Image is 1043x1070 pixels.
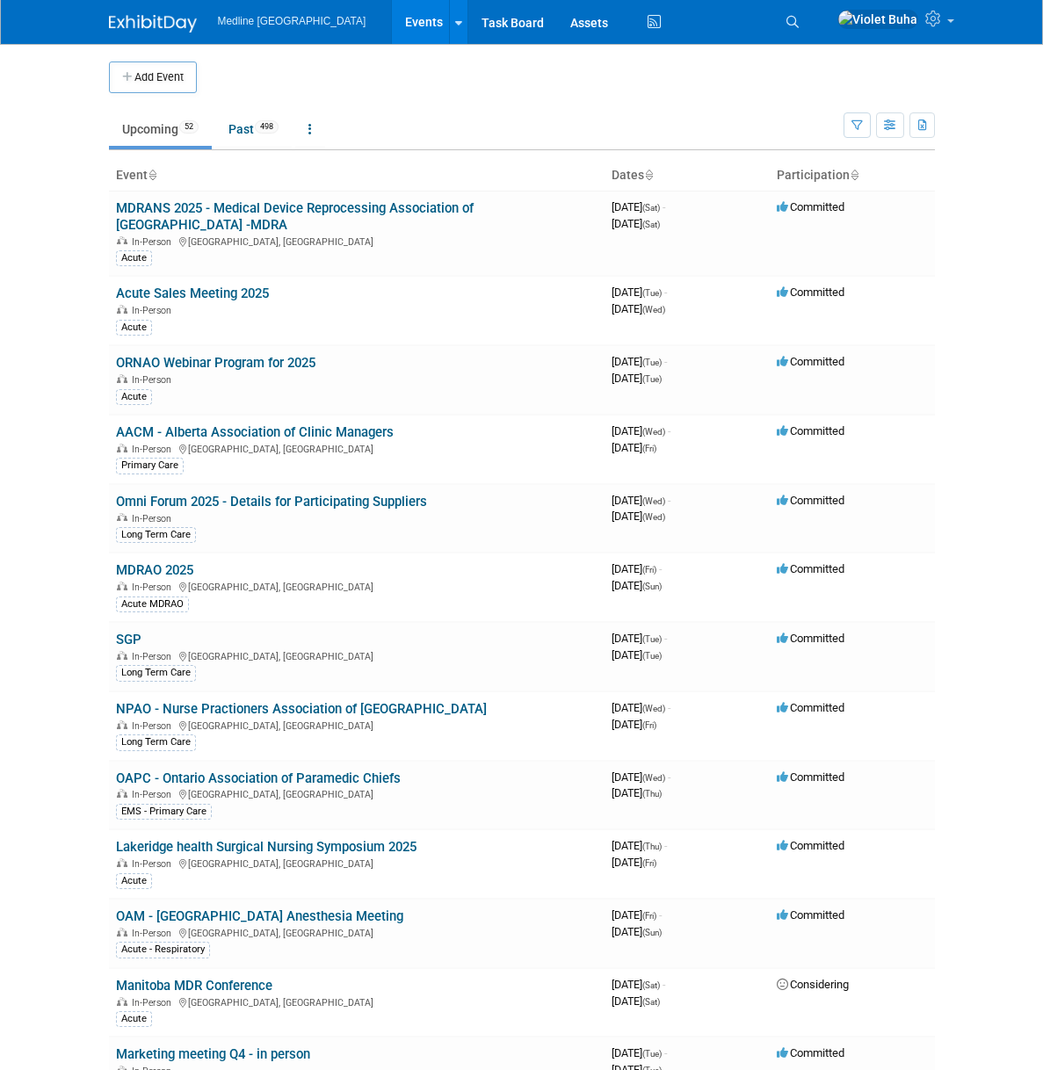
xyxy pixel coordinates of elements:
a: Sort by Event Name [148,168,156,182]
span: (Sun) [642,582,662,591]
span: [DATE] [612,355,667,368]
img: In-Person Event [117,444,127,452]
a: AACM - Alberta Association of Clinic Managers [116,424,394,440]
span: In-Person [132,997,177,1009]
span: (Fri) [642,720,656,730]
span: - [668,701,670,714]
div: Acute [116,389,152,405]
span: Committed [777,424,844,437]
span: (Tue) [642,651,662,661]
span: (Sat) [642,203,660,213]
span: (Tue) [642,1049,662,1059]
img: In-Person Event [117,374,127,383]
div: Acute [116,250,152,266]
span: Committed [777,1046,844,1059]
th: Dates [605,161,770,191]
a: Sort by Start Date [644,168,653,182]
span: - [663,200,665,213]
span: [DATE] [612,925,662,938]
img: In-Person Event [117,789,127,798]
div: Acute MDRAO [116,596,189,612]
span: [DATE] [612,1046,667,1059]
span: In-Person [132,236,177,248]
span: [DATE] [612,494,670,507]
span: [DATE] [612,579,662,592]
span: Committed [777,562,844,575]
span: (Thu) [642,842,662,851]
span: In-Person [132,582,177,593]
span: [DATE] [612,648,662,662]
a: Omni Forum 2025 - Details for Participating Suppliers [116,494,427,510]
span: (Fri) [642,858,656,868]
div: [GEOGRAPHIC_DATA], [GEOGRAPHIC_DATA] [116,579,598,593]
img: In-Person Event [117,305,127,314]
th: Participation [770,161,935,191]
span: [DATE] [612,770,670,784]
span: [DATE] [612,200,665,213]
span: [DATE] [612,424,670,437]
span: (Wed) [642,305,665,314]
div: Acute [116,1011,152,1027]
a: OAPC - Ontario Association of Paramedic Chiefs [116,770,401,786]
span: Committed [777,494,844,507]
span: - [663,978,665,991]
span: Committed [777,701,844,714]
span: (Tue) [642,634,662,644]
span: In-Person [132,513,177,524]
span: [DATE] [612,908,662,922]
span: Committed [777,286,844,299]
span: [DATE] [612,856,656,869]
span: [DATE] [612,994,660,1008]
span: (Wed) [642,496,665,506]
span: (Fri) [642,565,656,575]
span: [DATE] [612,839,667,852]
img: In-Person Event [117,928,127,936]
a: Manitoba MDR Conference [116,978,272,994]
img: In-Person Event [117,720,127,729]
a: NPAO - Nurse Practioners Association of [GEOGRAPHIC_DATA] [116,701,487,717]
div: [GEOGRAPHIC_DATA], [GEOGRAPHIC_DATA] [116,441,598,455]
span: (Sat) [642,220,660,229]
span: (Tue) [642,288,662,298]
span: - [664,355,667,368]
span: (Wed) [642,773,665,783]
a: MDRANS 2025 - Medical Device Reprocessing Association of [GEOGRAPHIC_DATA] -MDRA [116,200,474,233]
span: - [668,424,670,437]
span: 52 [179,120,199,134]
span: [DATE] [612,372,662,385]
span: Committed [777,770,844,784]
span: In-Person [132,374,177,386]
span: [DATE] [612,302,665,315]
span: In-Person [132,928,177,939]
img: In-Person Event [117,236,127,245]
a: SGP [116,632,141,647]
span: [DATE] [612,510,665,523]
span: [DATE] [612,217,660,230]
span: - [659,908,662,922]
span: Committed [777,632,844,645]
span: 498 [255,120,279,134]
span: - [664,839,667,852]
div: Long Term Care [116,734,196,750]
span: (Sat) [642,980,660,990]
span: (Thu) [642,789,662,799]
a: Upcoming52 [109,112,212,146]
img: In-Person Event [117,513,127,522]
img: Violet Buha [837,10,918,29]
span: In-Person [132,858,177,870]
a: Marketing meeting Q4 - in person [116,1046,310,1062]
span: [DATE] [612,701,670,714]
span: (Tue) [642,358,662,367]
div: Acute - Respiratory [116,942,210,958]
span: In-Person [132,720,177,732]
a: Sort by Participation Type [850,168,858,182]
span: Committed [777,908,844,922]
div: [GEOGRAPHIC_DATA], [GEOGRAPHIC_DATA] [116,786,598,800]
div: Long Term Care [116,527,196,543]
span: - [668,494,670,507]
span: [DATE] [612,632,667,645]
th: Event [109,161,605,191]
span: (Fri) [642,444,656,453]
div: [GEOGRAPHIC_DATA], [GEOGRAPHIC_DATA] [116,925,598,939]
span: Committed [777,839,844,852]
